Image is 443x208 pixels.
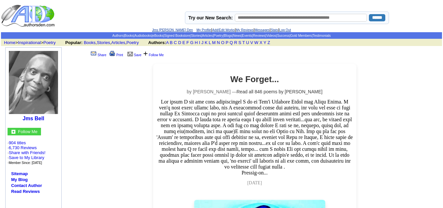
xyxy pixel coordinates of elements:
[170,40,173,45] a: B
[205,40,208,45] a: K
[250,40,253,45] a: V
[143,49,148,58] font: +
[271,28,278,32] a: Stats
[9,145,37,150] a: 6,730 Reviews
[11,177,28,182] a: My Blog
[156,74,353,84] h2: We Forget...
[9,51,58,114] img: 108732.jpg
[9,150,46,155] a: Share with Friends!
[214,34,223,37] a: Poetry
[202,34,213,37] a: Articles
[9,155,44,160] a: Save to My Library
[2,40,64,45] font: > >
[110,51,115,56] img: print.gif
[242,40,245,45] a: T
[268,40,270,45] a: Z
[9,140,26,145] a: 904 titles
[266,34,276,37] a: Videos
[65,40,276,45] font: , , ,
[134,34,151,37] a: Audiobooks
[112,34,331,37] span: | | | | | | | | | | | | | | |
[277,34,290,37] a: Success
[127,53,141,57] a: Save
[84,40,95,45] a: Books
[11,183,42,188] a: Contact Author
[11,171,28,176] a: Sitemap
[233,34,241,37] a: News
[236,28,253,32] a: My Reviews
[254,28,270,32] a: Messages
[8,140,46,165] font: · ·
[209,40,211,45] a: L
[199,40,200,45] a: I
[148,40,166,45] b: Authors:
[112,34,123,37] a: Authors
[125,34,134,37] a: Books
[166,40,169,45] a: A
[253,34,265,37] a: Reviews
[164,34,190,37] a: Signed Bookstore
[195,40,198,45] a: H
[196,28,211,32] a: My Profile
[18,129,37,134] font: Follow Me
[156,89,353,94] p: by [PERSON_NAME] —
[108,53,123,57] a: Print
[18,40,41,45] a: Inspirational
[186,40,189,45] a: F
[279,28,291,32] a: Log Out
[260,40,263,45] a: X
[178,40,181,45] a: D
[230,40,233,45] a: Q
[11,130,15,134] img: gc.jpg
[127,40,139,45] a: Poetry
[65,40,83,45] b: Popular:
[8,150,46,165] font: · · ·
[234,40,237,45] a: R
[152,27,291,32] font: | | | | |
[9,161,42,165] font: Member Since: [DATE]
[152,34,163,37] a: eBooks
[111,40,125,45] a: Articles
[312,34,331,37] a: Testimonials
[91,51,96,56] img: share_page.gif
[97,40,110,45] a: Stories
[152,28,193,32] a: Jms [PERSON_NAME] Den
[236,89,322,94] a: Read all 846 poems by [PERSON_NAME]
[90,53,107,57] a: Share
[189,15,233,20] label: Try our New Search:
[242,34,252,37] a: Events
[224,34,232,37] a: Blogs
[217,40,220,45] a: N
[212,28,235,32] a: Add/Edit Works
[238,40,241,45] a: S
[190,40,193,45] a: G
[264,40,266,45] a: Y
[43,40,56,45] a: Poetry
[149,53,164,57] a: Follow Me
[191,34,201,37] a: Stories
[254,40,258,45] a: W
[11,189,40,194] a: Read Reviews
[182,40,185,45] a: E
[212,40,216,45] a: M
[201,40,204,45] a: J
[226,40,228,45] a: P
[127,51,134,56] img: library.gif
[18,128,37,134] a: Follow Me
[246,40,249,45] a: U
[290,34,312,37] a: Gold Members
[23,116,44,121] a: Jms Bell
[156,180,353,186] p: [DATE]
[174,40,177,45] a: C
[1,4,56,27] img: logo_ad.gif
[4,40,15,45] a: Home
[221,40,224,45] a: O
